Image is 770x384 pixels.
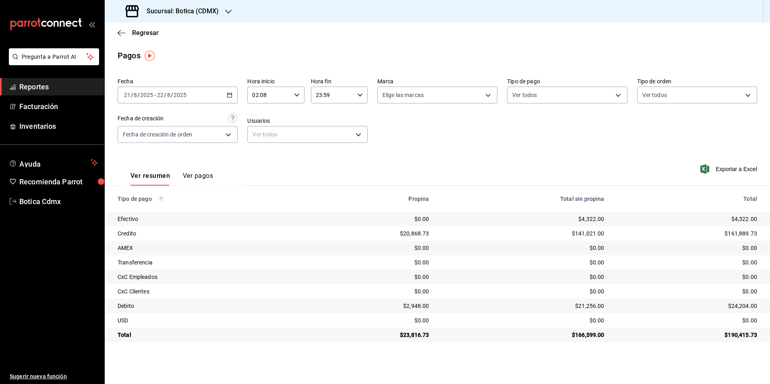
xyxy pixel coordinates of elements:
[442,196,604,202] div: Total sin propina
[118,229,300,237] div: Credito
[617,273,757,281] div: $0.00
[173,92,187,98] input: ----
[19,121,98,132] span: Inventarios
[137,92,140,98] span: /
[118,331,300,339] div: Total
[132,29,159,37] span: Regresar
[313,229,429,237] div: $20,868.73
[512,91,537,99] span: Ver todos
[617,302,757,310] div: $24,204.00
[313,215,429,223] div: $0.00
[118,215,300,223] div: Efectivo
[130,172,170,186] button: Ver resumen
[6,58,99,67] a: Pregunta a Parrot AI
[131,92,133,98] span: /
[617,258,757,266] div: $0.00
[313,196,429,202] div: Propina
[140,92,153,98] input: ----
[140,6,219,16] h3: Sucursal: Botica (CDMX)
[118,287,300,295] div: CxC Clientes
[9,48,99,65] button: Pregunta a Parrot AI
[617,196,757,202] div: Total
[313,244,429,252] div: $0.00
[123,130,192,138] span: Fecha de creación de orden
[442,287,604,295] div: $0.00
[377,78,497,84] label: Marca
[158,196,164,202] svg: Los pagos realizados con Pay y otras terminales son montos brutos.
[118,196,300,202] div: Tipo de pago
[22,53,87,61] span: Pregunta a Parrot AI
[118,244,300,252] div: AMEX
[118,302,300,310] div: Debito
[442,302,604,310] div: $21,256.00
[313,316,429,324] div: $0.00
[145,51,155,61] img: Tooltip marker
[164,92,166,98] span: /
[118,316,300,324] div: USD
[442,244,604,252] div: $0.00
[442,316,604,324] div: $0.00
[247,78,304,84] label: Hora inicio
[313,287,429,295] div: $0.00
[642,91,667,99] span: Ver todos
[157,92,164,98] input: --
[617,316,757,324] div: $0.00
[311,78,368,84] label: Hora fin
[507,78,627,84] label: Tipo de pago
[313,331,429,339] div: $23,816.73
[118,50,141,62] div: Pagos
[313,302,429,310] div: $2,948.00
[442,273,604,281] div: $0.00
[442,258,604,266] div: $0.00
[442,215,604,223] div: $4,322.00
[118,78,238,84] label: Fecha
[617,215,757,223] div: $4,322.00
[617,229,757,237] div: $161,889.73
[89,21,95,27] button: open_drawer_menu
[19,196,98,207] span: Botica Cdmx
[637,78,757,84] label: Tipo de orden
[617,244,757,252] div: $0.00
[10,372,98,381] span: Sugerir nueva función
[118,114,164,123] div: Fecha de creación
[118,258,300,266] div: Transferencia
[183,172,213,186] button: Ver pagos
[247,118,367,124] label: Usuarios
[118,29,159,37] button: Regresar
[313,258,429,266] div: $0.00
[383,91,424,99] span: Elige las marcas
[19,101,98,112] span: Facturación
[313,273,429,281] div: $0.00
[617,287,757,295] div: $0.00
[19,81,98,92] span: Reportes
[19,158,87,167] span: Ayuda
[442,331,604,339] div: $166,599.00
[130,172,213,186] div: navigation tabs
[442,229,604,237] div: $141,021.00
[617,331,757,339] div: $190,415.73
[118,273,300,281] div: CxC Empleados
[154,92,156,98] span: -
[19,176,98,187] span: Recomienda Parrot
[247,126,367,143] div: Ver todos
[171,92,173,98] span: /
[167,92,171,98] input: --
[702,164,757,174] button: Exportar a Excel
[133,92,137,98] input: --
[124,92,131,98] input: --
